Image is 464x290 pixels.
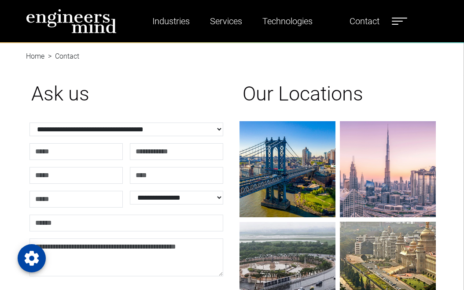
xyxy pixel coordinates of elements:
[206,11,246,31] a: Services
[26,42,438,53] nav: breadcrumb
[149,11,193,31] a: Industries
[239,121,335,217] img: gif
[259,11,316,31] a: Technologies
[31,82,221,106] h1: Ask us
[44,51,79,62] li: Contact
[346,11,383,31] a: Contact
[243,82,433,106] h1: Our Locations
[26,52,44,60] a: Home
[26,9,117,33] img: logo
[340,121,436,217] img: gif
